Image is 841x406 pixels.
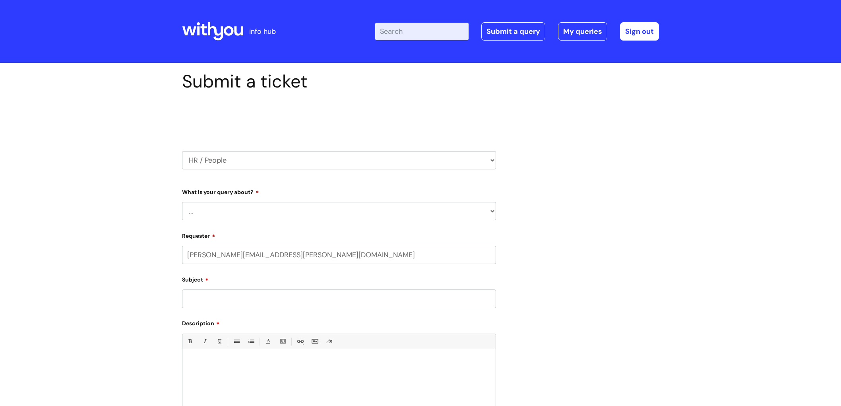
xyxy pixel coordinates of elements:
label: Subject [182,274,496,283]
a: My queries [558,22,607,41]
a: 1. Ordered List (Ctrl-Shift-8) [246,336,256,346]
div: | - [375,22,659,41]
h2: Select issue type [182,111,496,125]
input: Email [182,246,496,264]
a: Back Color [278,336,288,346]
a: Insert Image... [310,336,320,346]
a: • Unordered List (Ctrl-Shift-7) [231,336,241,346]
a: Font Color [263,336,273,346]
a: Underline(Ctrl-U) [214,336,224,346]
a: Italic (Ctrl-I) [200,336,209,346]
h1: Submit a ticket [182,71,496,92]
a: Bold (Ctrl-B) [185,336,195,346]
label: Description [182,317,496,327]
a: Link [295,336,305,346]
label: What is your query about? [182,186,496,196]
input: Search [375,23,469,40]
p: info hub [249,25,276,38]
a: Submit a query [481,22,545,41]
a: Sign out [620,22,659,41]
label: Requester [182,230,496,239]
a: Remove formatting (Ctrl-\) [324,336,334,346]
